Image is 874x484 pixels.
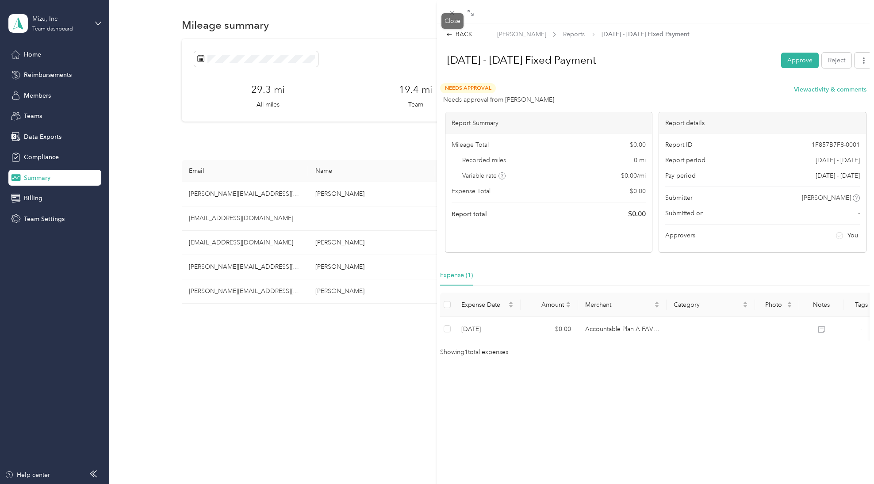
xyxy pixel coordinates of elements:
[667,293,755,317] th: Category
[847,231,858,240] span: You
[438,50,775,71] h1: Oct 1 - 31, 2025 Fixed Payment
[630,187,646,196] span: $ 0.00
[816,156,860,165] span: [DATE] - [DATE]
[521,317,578,341] td: $0.00
[452,210,487,219] span: Report total
[665,231,695,240] span: Approvers
[441,13,464,29] div: Close
[634,156,646,165] span: 0 mi
[452,140,489,149] span: Mileage Total
[585,301,652,309] span: Merchant
[665,140,693,149] span: Report ID
[446,30,472,39] div: BACK
[851,301,872,309] div: Tags
[508,300,514,305] span: caret-up
[665,171,696,180] span: Pay period
[454,293,521,317] th: Expense Date
[802,193,851,202] span: [PERSON_NAME]
[665,156,705,165] span: Report period
[508,304,514,309] span: caret-down
[621,171,646,180] span: $ 0.00 / mi
[674,301,741,309] span: Category
[659,112,866,134] div: Report details
[654,304,659,309] span: caret-down
[665,193,693,202] span: Submitter
[462,156,506,165] span: Recorded miles
[812,140,860,149] span: 1F857B7F8-0001
[454,317,521,341] td: 10-1-2025
[521,293,578,317] th: Amount
[858,209,860,218] span: -
[461,301,506,309] span: Expense Date
[462,171,506,180] span: Variable rate
[628,209,646,219] span: $ 0.00
[578,293,667,317] th: Merchant
[440,271,473,280] div: Expense (1)
[602,30,690,39] span: [DATE] - [DATE] Fixed Payment
[781,53,819,68] button: Approve
[440,83,496,93] span: Needs Approval
[787,304,792,309] span: caret-down
[563,30,585,39] span: Reports
[443,95,554,104] span: Needs approval from [PERSON_NAME]
[440,347,508,357] span: Showing 1 total expenses
[787,300,792,305] span: caret-up
[799,293,843,317] th: Notes
[630,140,646,149] span: $ 0.00
[578,317,667,341] td: Accountable Plan A FAVR program
[665,209,704,218] span: Submitted on
[743,300,748,305] span: caret-up
[528,301,564,309] span: Amount
[822,53,851,68] button: Reject
[824,434,874,484] iframe: Everlance-gr Chat Button Frame
[566,300,571,305] span: caret-up
[566,304,571,309] span: caret-down
[743,304,748,309] span: caret-down
[860,325,862,332] span: -
[445,112,652,134] div: Report Summary
[816,171,860,180] span: [DATE] - [DATE]
[654,300,659,305] span: caret-up
[794,85,866,94] button: Viewactivity & comments
[497,30,546,39] span: [PERSON_NAME]
[452,187,491,196] span: Expense Total
[762,301,785,309] span: Photo
[755,293,799,317] th: Photo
